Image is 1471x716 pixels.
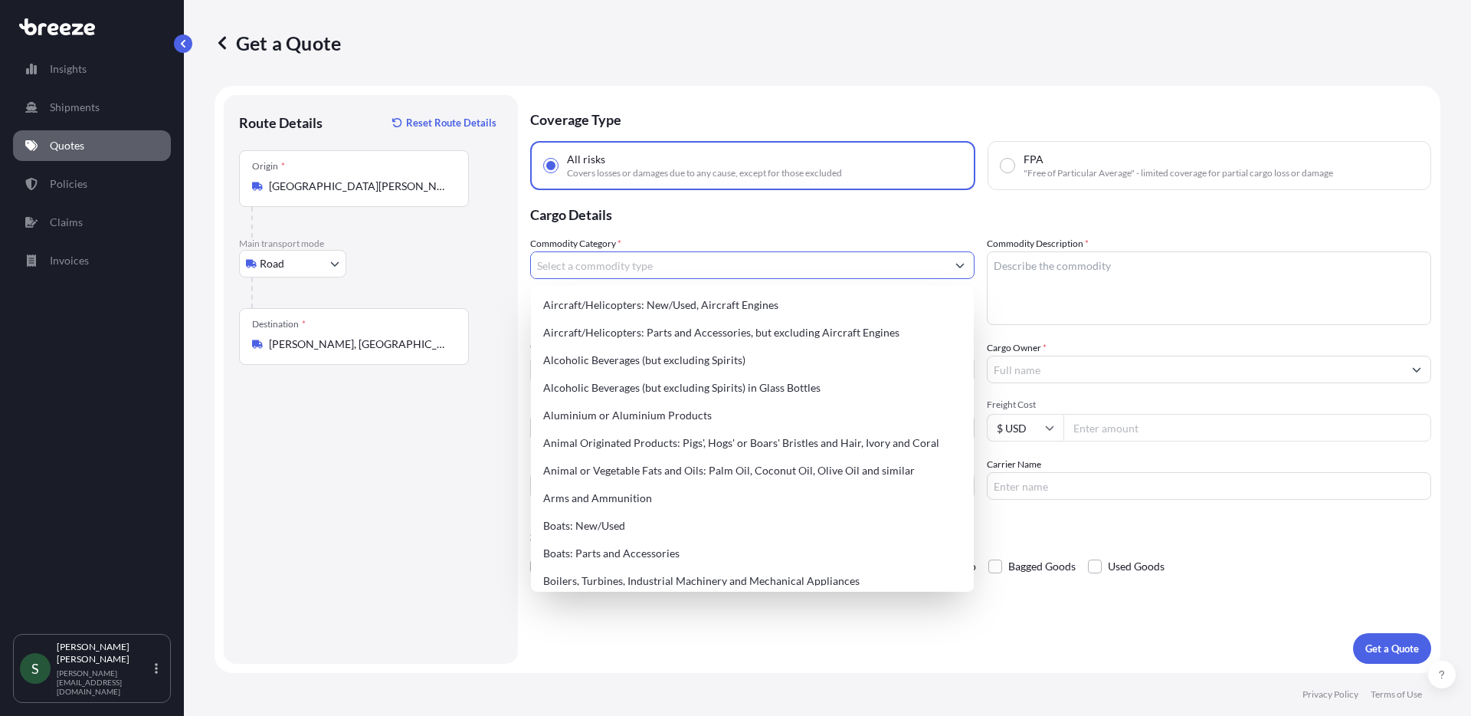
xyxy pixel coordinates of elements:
[537,374,968,402] div: Alcoholic Beverages (but excluding Spirits) in Glass Bottles
[537,512,968,540] div: Boats: New/Used
[215,31,341,55] p: Get a Quote
[269,179,450,194] input: Origin
[50,138,84,153] p: Quotes
[530,457,607,472] label: Booking Reference
[946,251,974,279] button: Show suggestions
[239,113,323,132] p: Route Details
[50,100,100,115] p: Shipments
[50,176,87,192] p: Policies
[1302,688,1358,701] p: Privacy Policy
[252,318,306,330] div: Destination
[530,399,576,414] span: Load Type
[406,115,496,130] p: Reset Route Details
[239,250,346,278] button: Select transport
[537,402,968,429] div: Aluminium or Aluminium Products
[567,152,605,167] span: All risks
[1108,555,1165,578] span: Used Goods
[530,472,975,500] input: Your internal reference
[530,236,621,251] label: Commodity Category
[987,399,1431,411] span: Freight Cost
[537,540,968,567] div: Boats: Parts and Accessories
[530,190,1431,236] p: Cargo Details
[50,61,87,77] p: Insights
[50,253,89,268] p: Invoices
[530,95,1431,141] p: Coverage Type
[987,472,1431,500] input: Enter name
[269,337,450,352] input: Destination
[537,567,968,595] div: Boilers, Turbines, Industrial Machinery and Mechanical Appliances
[1024,152,1043,167] span: FPA
[1063,414,1431,442] input: Enter amount
[537,457,968,484] div: Animal or Vegetable Fats and Oils: Palm Oil, Coconut Oil, Olive Oil and similar
[530,530,1431,543] p: Special Conditions
[31,661,39,676] span: S
[57,668,152,696] p: [PERSON_NAME][EMAIL_ADDRESS][DOMAIN_NAME]
[57,641,152,665] p: [PERSON_NAME] [PERSON_NAME]
[537,429,968,457] div: Animal Originated Products: Pigs', Hogs' or Boars' Bristles and Hair, Ivory and Coral
[252,160,285,172] div: Origin
[988,356,1403,383] input: Full name
[537,347,968,374] div: Alcoholic Beverages (but excluding Spirits)
[537,319,968,347] div: Aircraft/Helicopters: Parts and Accessories, but excluding Aircraft Engines
[987,457,1041,472] label: Carrier Name
[530,340,975,353] span: Commodity Value
[531,251,946,279] input: Select a commodity type
[1371,688,1422,701] p: Terms of Use
[537,484,968,512] div: Arms and Ammunition
[1365,641,1419,656] p: Get a Quote
[260,256,284,271] span: Road
[239,238,503,250] p: Main transport mode
[537,291,968,319] div: Aircraft/Helicopters: New/Used, Aircraft Engines
[987,236,1089,251] label: Commodity Description
[1403,356,1430,383] button: Show suggestions
[987,340,1047,356] label: Cargo Owner
[1008,555,1076,578] span: Bagged Goods
[1024,167,1333,179] span: "Free of Particular Average" - limited coverage for partial cargo loss or damage
[50,215,83,230] p: Claims
[567,167,842,179] span: Covers losses or damages due to any cause, except for those excluded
